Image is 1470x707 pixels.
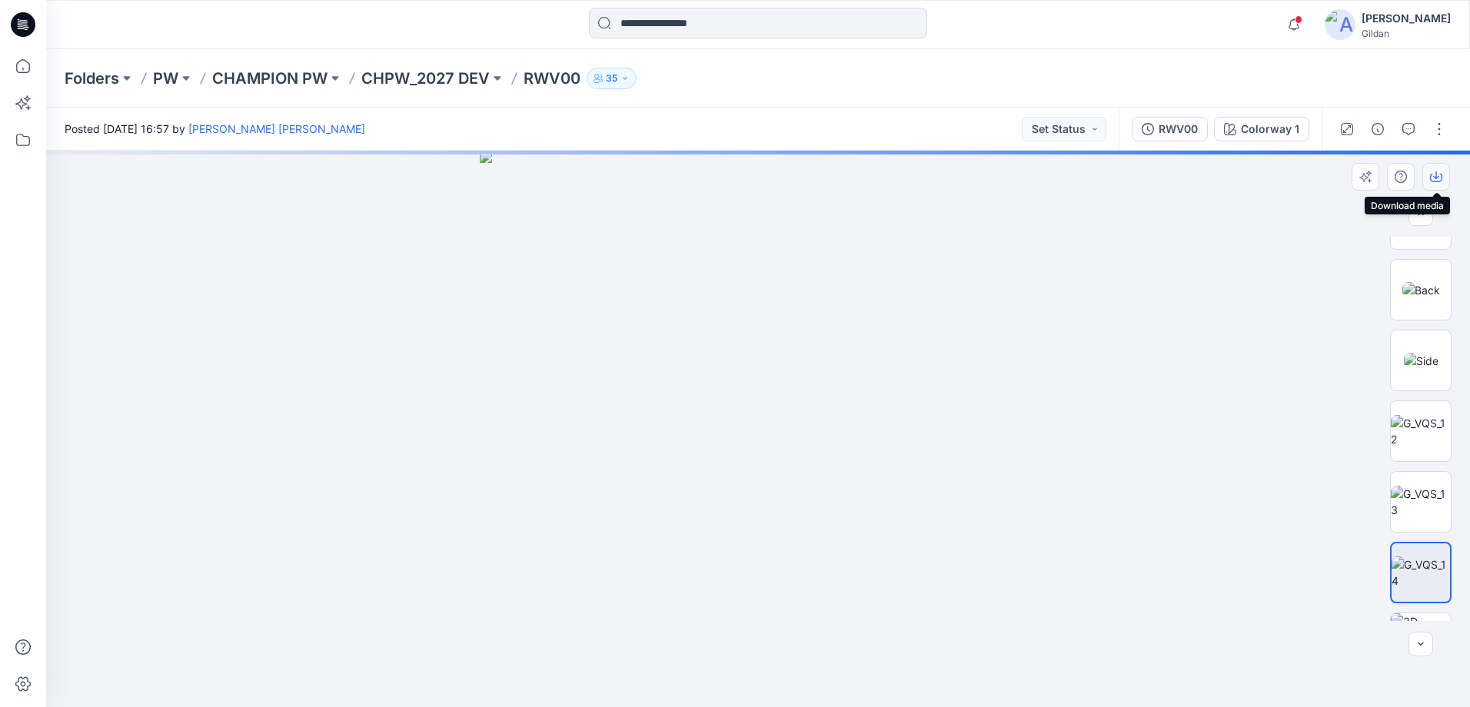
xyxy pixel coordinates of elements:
a: PW [153,68,178,89]
img: 3D Review S_L_2XL Front [1391,613,1451,673]
img: G_VQS_13 [1391,486,1451,518]
p: 35 [606,70,617,87]
img: Side [1404,353,1438,369]
img: G_VQS_14 [1392,556,1450,589]
div: RWV00 [1159,121,1198,138]
div: Colorway 1 [1241,121,1299,138]
span: Posted [DATE] 16:57 by [65,121,365,137]
button: Details [1365,117,1390,141]
a: CHAMPION PW [212,68,328,89]
button: Colorway 1 [1214,117,1309,141]
a: CHPW_2027 DEV [361,68,490,89]
img: G_VQS_12 [1391,415,1451,447]
a: Folders [65,68,119,89]
a: [PERSON_NAME] [PERSON_NAME] [188,122,365,135]
button: 35 [587,68,637,89]
div: Gildan [1362,28,1451,39]
button: RWV00 [1132,117,1208,141]
img: eyJhbGciOiJIUzI1NiIsImtpZCI6IjAiLCJzbHQiOiJzZXMiLCJ0eXAiOiJKV1QifQ.eyJkYXRhIjp7InR5cGUiOiJzdG9yYW... [480,151,1036,707]
img: avatar [1325,9,1355,40]
div: [PERSON_NAME] [1362,9,1451,28]
p: RWV00 [524,68,580,89]
img: Back [1402,282,1440,298]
